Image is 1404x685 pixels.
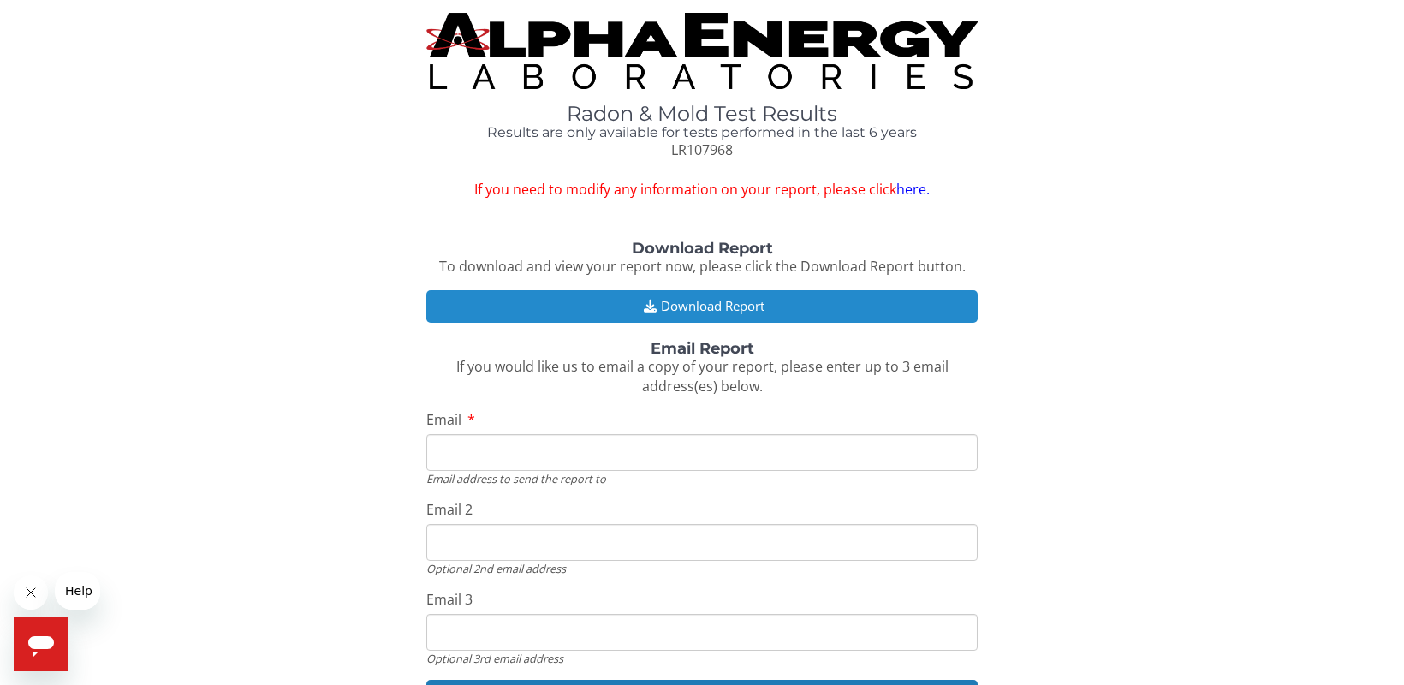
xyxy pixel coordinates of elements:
span: Email 3 [426,590,473,609]
div: Optional 3rd email address [426,651,978,666]
span: To download and view your report now, please click the Download Report button. [439,257,966,276]
iframe: Message from company [55,572,100,610]
span: Email 2 [426,500,473,519]
iframe: Button to launch messaging window [14,616,68,671]
iframe: Close message [14,575,48,610]
strong: Download Report [632,239,773,258]
span: LR107968 [671,140,733,159]
strong: Email Report [651,339,754,358]
button: Download Report [426,290,978,322]
div: Email address to send the report to [426,471,978,486]
span: If you need to modify any information on your report, please click [426,180,978,200]
span: If you would like us to email a copy of your report, please enter up to 3 email address(es) below. [456,357,949,396]
h4: Results are only available for tests performed in the last 6 years [426,125,978,140]
a: here. [896,180,930,199]
div: Optional 2nd email address [426,561,978,576]
h1: Radon & Mold Test Results [426,103,978,125]
span: Email [426,410,461,429]
img: TightCrop.jpg [426,13,978,89]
